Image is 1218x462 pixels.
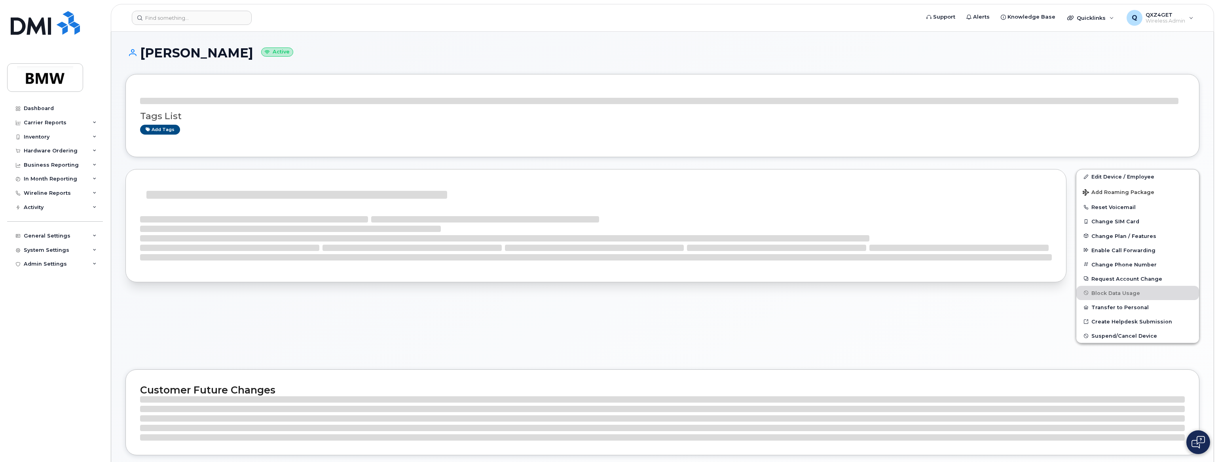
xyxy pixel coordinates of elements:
h2: Customer Future Changes [140,384,1185,396]
a: Edit Device / Employee [1076,169,1199,184]
button: Block Data Usage [1076,286,1199,300]
button: Transfer to Personal [1076,300,1199,314]
span: Enable Call Forwarding [1091,247,1155,253]
button: Change Phone Number [1076,257,1199,272]
img: Open chat [1191,436,1205,449]
button: Reset Voicemail [1076,200,1199,214]
button: Suspend/Cancel Device [1076,329,1199,343]
button: Change Plan / Features [1076,229,1199,243]
h3: Tags List [140,111,1185,121]
button: Enable Call Forwarding [1076,243,1199,257]
span: Change Plan / Features [1091,233,1156,239]
span: Suspend/Cancel Device [1091,333,1157,339]
button: Change SIM Card [1076,214,1199,228]
button: Add Roaming Package [1076,184,1199,200]
a: Create Helpdesk Submission [1076,314,1199,329]
small: Active [261,48,293,57]
h1: [PERSON_NAME] [125,46,1199,60]
span: Add Roaming Package [1083,189,1154,197]
button: Request Account Change [1076,272,1199,286]
a: Add tags [140,125,180,135]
